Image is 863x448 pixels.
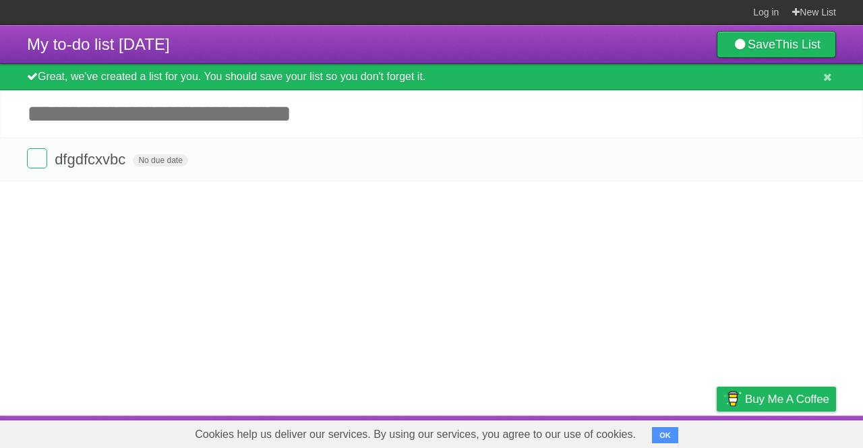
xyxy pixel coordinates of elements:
[751,419,836,445] a: Suggest a feature
[27,148,47,168] label: Done
[717,31,836,58] a: SaveThis List
[181,421,649,448] span: Cookies help us deliver our services. By using our services, you agree to our use of cookies.
[55,151,129,168] span: dfgdfcxvbc
[653,419,683,445] a: Terms
[775,38,821,51] b: This List
[699,419,734,445] a: Privacy
[717,387,836,412] a: Buy me a coffee
[27,35,170,53] span: My to-do list [DATE]
[537,419,566,445] a: About
[652,427,678,443] button: OK
[133,154,187,166] span: No due date
[582,419,636,445] a: Developers
[723,387,742,410] img: Buy me a coffee
[745,387,829,411] span: Buy me a coffee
